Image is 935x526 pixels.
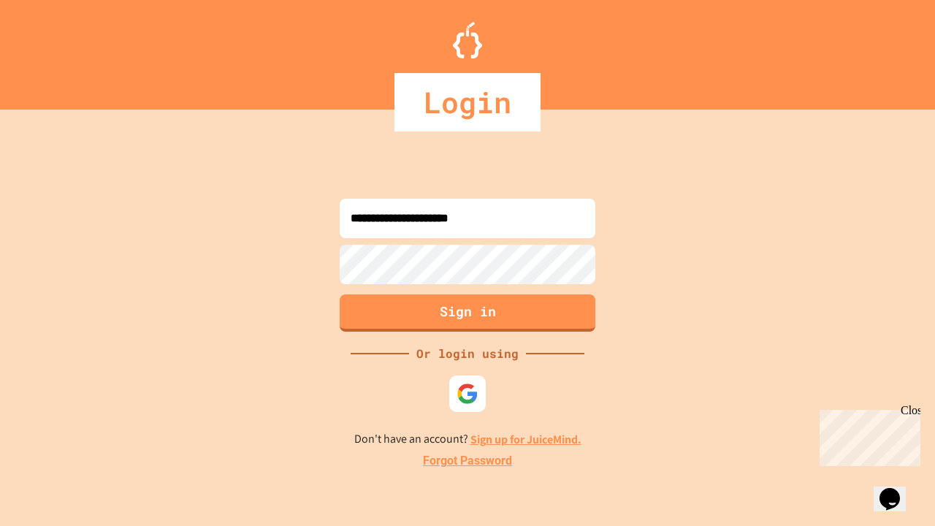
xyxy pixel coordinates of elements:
img: Logo.svg [453,22,482,58]
div: Chat with us now!Close [6,6,101,93]
p: Don't have an account? [354,430,581,449]
a: Sign up for JuiceMind. [470,432,581,447]
div: Or login using [409,345,526,362]
img: google-icon.svg [457,383,478,405]
iframe: chat widget [874,468,920,511]
a: Forgot Password [423,452,512,470]
div: Login [394,73,541,131]
iframe: chat widget [814,404,920,466]
button: Sign in [340,294,595,332]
